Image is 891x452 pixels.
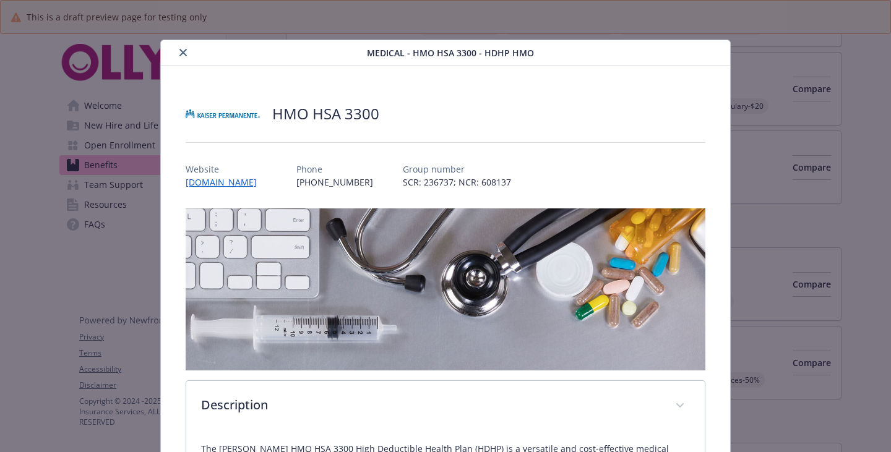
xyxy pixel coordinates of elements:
p: SCR: 236737; NCR: 608137 [403,176,511,189]
span: Medical - HMO HSA 3300 - HDHP HMO [367,46,534,59]
p: Group number [403,163,511,176]
img: banner [186,208,705,370]
p: Description [201,396,660,414]
div: Description [186,381,705,432]
h2: HMO HSA 3300 [272,103,379,124]
button: close [176,45,191,60]
p: Website [186,163,267,176]
p: Phone [296,163,373,176]
a: [DOMAIN_NAME] [186,176,267,188]
img: Kaiser Permanente Insurance Company [186,95,260,132]
p: [PHONE_NUMBER] [296,176,373,189]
